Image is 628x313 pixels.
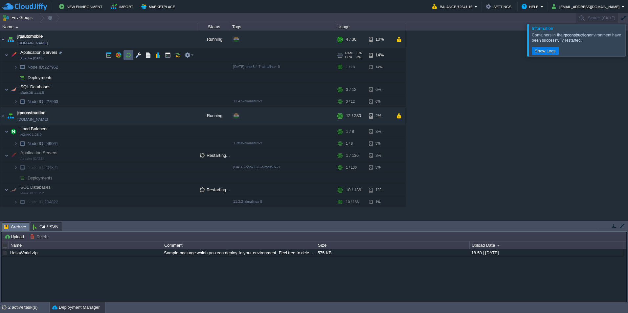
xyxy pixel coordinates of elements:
button: Import [111,3,135,10]
div: 2% [369,107,390,125]
div: Comment [163,241,316,249]
img: AMDAwAAAACH5BAEAAAAALAAAAAABAAEAAAICRAEAOw== [18,73,27,83]
span: Application Servers [20,50,58,55]
a: Node ID:227962 [27,64,59,70]
a: Load BalancerNGINX 1.28.0 [20,126,49,131]
div: 3 / 12 [346,83,356,96]
span: 11.2.2-almalinux-9 [233,199,262,203]
span: 204821 [27,165,59,170]
div: Sample package which you can deploy to your environment. Feel free to delete and upload a package... [162,249,315,257]
img: AMDAwAAAACH5BAEAAAAALAAAAAABAAEAAAICRAEAOw== [9,49,18,62]
a: SQL DatabasesMariaDB 11.2.2 [20,185,52,190]
button: Deployment Manager [52,304,100,311]
img: AMDAwAAAACH5BAEAAAAALAAAAAABAAEAAAICRAEAOw== [14,96,18,107]
img: AMDAwAAAACH5BAEAAAAALAAAAAABAAEAAAICRAEAOw== [5,149,9,162]
a: Node ID:204822 [27,199,59,205]
img: AMDAwAAAACH5BAEAAAAALAAAAAABAAEAAAICRAEAOw== [14,162,18,173]
a: [DOMAIN_NAME] [17,116,48,123]
button: Env Groups [2,13,35,22]
div: Running [197,107,230,125]
a: Application ServersApache [DATE] [20,50,58,55]
span: Load Balancer [20,126,49,132]
div: Upload Date [470,241,623,249]
span: 3% [355,51,362,55]
img: AMDAwAAAACH5BAEAAAAALAAAAAABAAEAAAICRAEAOw== [6,107,15,125]
a: Node ID:227963 [27,99,59,104]
span: Apache [DATE] [20,56,44,60]
span: [DATE]-php-8.3.6-almalinux-9 [233,165,280,169]
div: 10 / 136 [346,197,359,207]
img: AMDAwAAAACH5BAEAAAAALAAAAAABAAEAAAICRAEAOw== [15,26,18,28]
div: 6% [369,83,390,96]
div: Running [197,31,230,48]
span: Application Servers [20,150,58,156]
a: Deployments [27,175,54,181]
div: 18:59 | [DATE] [470,249,623,257]
div: 1 / 8 [346,125,354,138]
a: HelloWorld.zip [10,250,37,255]
div: Name [1,23,197,31]
img: AMDAwAAAACH5BAEAAAAALAAAAAABAAEAAAICRAEAOw== [9,125,18,138]
img: AMDAwAAAACH5BAEAAAAALAAAAAABAAEAAAICRAEAOw== [9,149,18,162]
span: Archive [4,223,26,231]
button: New Environment [59,3,104,10]
div: 6% [369,96,390,107]
span: 1.28.0-almalinux-9 [233,141,262,145]
div: Containers in the environment have been successfully restarted. [532,32,624,43]
div: 2 active task(s) [8,302,49,313]
div: 575 KB [316,249,469,257]
img: AMDAwAAAACH5BAEAAAAALAAAAAABAAEAAAICRAEAOw== [5,125,9,138]
span: 204822 [27,199,59,205]
a: Node ID:249041 [27,141,59,146]
span: RAM [345,51,352,55]
a: SQL DatabasesMariaDB 11.4.5 [20,84,52,89]
a: [DOMAIN_NAME] [17,40,48,46]
img: AMDAwAAAACH5BAEAAAAALAAAAAABAAEAAAICRAEAOw== [18,197,27,207]
a: jrpconstruction [17,110,45,116]
button: Balance ₹2641.15 [432,3,474,10]
span: 3% [355,55,361,59]
div: Tags [231,23,335,31]
img: AMDAwAAAACH5BAEAAAAALAAAAAABAAEAAAICRAEAOw== [18,96,27,107]
img: AMDAwAAAACH5BAEAAAAALAAAAAABAAEAAAICRAEAOw== [14,173,18,183]
button: Marketplace [141,3,177,10]
div: 3% [369,125,390,138]
img: AMDAwAAAACH5BAEAAAAALAAAAAABAAEAAAICRAEAOw== [0,107,6,125]
div: 12 / 280 [346,107,361,125]
span: NGINX 1.28.0 [20,133,42,137]
img: AMDAwAAAACH5BAEAAAAALAAAAAABAAEAAAICRAEAOw== [9,83,18,96]
span: Git / SVN [33,223,58,231]
button: Show Logs [533,48,558,54]
span: SQL Databases [20,84,52,90]
div: 14% [369,49,390,62]
img: AMDAwAAAACH5BAEAAAAALAAAAAABAAEAAAICRAEAOw== [14,138,18,149]
img: AMDAwAAAACH5BAEAAAAALAAAAAABAAEAAAICRAEAOw== [18,62,27,72]
div: Name [9,241,162,249]
div: 1% [369,183,390,197]
div: 14% [369,62,390,72]
a: jrpautomobile [17,33,43,40]
div: 1 / 8 [346,138,353,149]
span: 227963 [27,99,59,104]
span: 11.4.5-almalinux-9 [233,99,262,103]
button: Upload [4,234,26,240]
a: Deployments [27,75,54,80]
button: Settings [486,3,513,10]
img: AMDAwAAAACH5BAEAAAAALAAAAAABAAEAAAICRAEAOw== [9,183,18,197]
span: Information [532,26,553,31]
div: 4 / 30 [346,31,356,48]
span: Restarting... [200,187,230,192]
img: AMDAwAAAACH5BAEAAAAALAAAAAABAAEAAAICRAEAOw== [0,31,6,48]
img: AMDAwAAAACH5BAEAAAAALAAAAAABAAEAAAICRAEAOw== [18,138,27,149]
span: [DATE]-php-8.4.7-almalinux-9 [233,65,280,69]
div: 1% [369,197,390,207]
span: 249041 [27,141,59,146]
span: SQL Databases [20,184,52,190]
div: 3 / 12 [346,96,355,107]
div: 10% [369,31,390,48]
div: 1 / 136 [346,149,359,162]
span: Restarting... [200,153,230,158]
